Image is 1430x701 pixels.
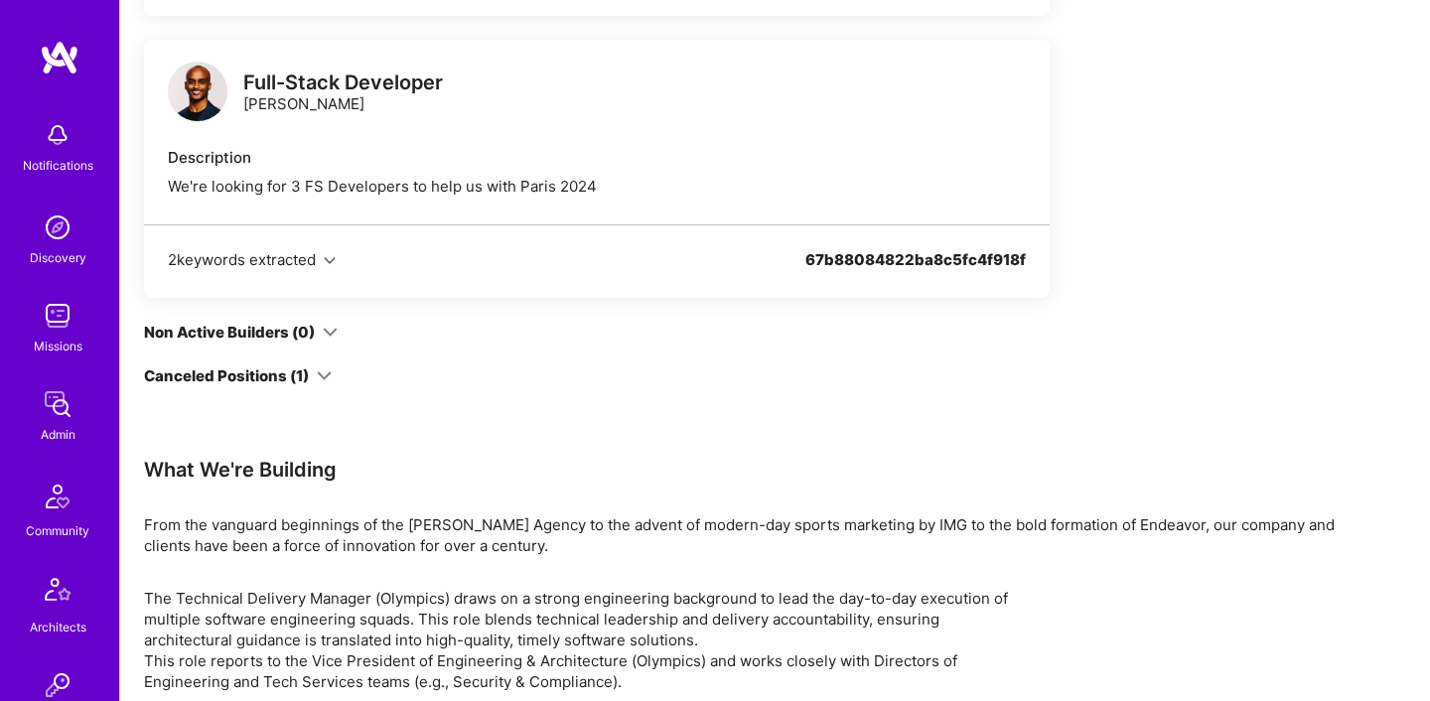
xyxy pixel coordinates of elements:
a: logo [168,62,227,126]
img: Community [34,473,81,520]
div: From the vanguard beginnings of the [PERSON_NAME] Agency to the advent of modern-day sports marke... [144,514,1336,556]
div: What We're Building [144,457,1336,483]
button: 2keywords extracted [168,249,336,270]
img: admin teamwork [38,384,77,424]
div: 67b88084822ba8c5fc4f918f [805,249,1026,294]
img: teamwork [38,296,77,336]
div: Non Active Builders (0) [144,322,315,343]
i: icon ArrowDown [323,325,338,340]
div: Discovery [30,247,86,268]
div: Canceled Positions (1) [144,365,309,386]
img: Architects [34,569,81,617]
i: icon Chevron [324,255,336,267]
div: Community [26,520,89,541]
div: [PERSON_NAME] [243,72,443,114]
img: bell [38,115,77,155]
div: Architects [30,617,86,637]
img: logo [40,40,79,75]
i: icon ArrowDown [317,368,332,383]
img: logo [168,62,227,121]
div: Full-Stack Developer [243,72,443,93]
div: Description [168,147,1026,168]
div: We're looking for 3 FS Developers to help us with Paris 2024 [168,176,1026,197]
img: discovery [38,208,77,247]
div: Admin [41,424,75,445]
div: Notifications [23,155,93,176]
div: Missions [34,336,82,356]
